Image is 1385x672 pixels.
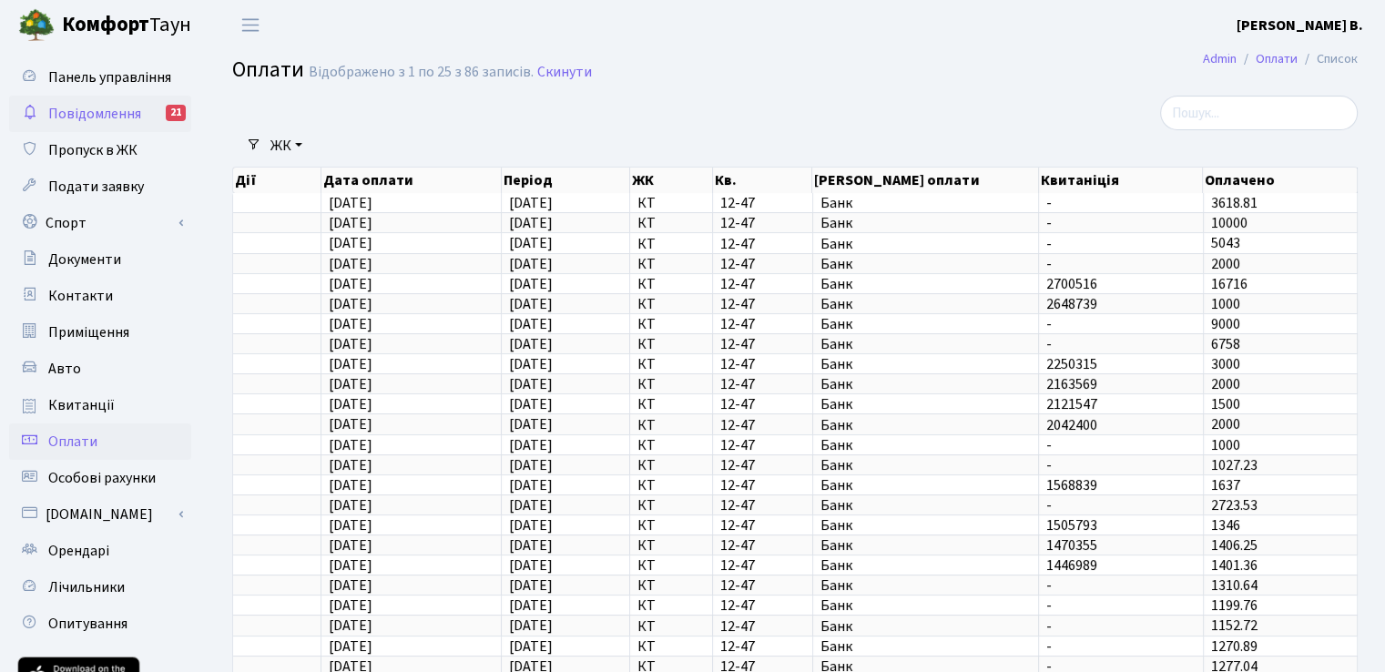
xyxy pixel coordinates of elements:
[1203,168,1358,193] th: Оплачено
[509,314,553,334] span: [DATE]
[18,7,55,44] img: logo.png
[1211,596,1258,616] span: 1199.76
[1046,257,1196,271] span: -
[509,415,553,435] span: [DATE]
[9,96,191,132] a: Повідомлення21
[720,237,805,251] span: 12-47
[820,196,1031,210] span: Банк
[820,498,1031,513] span: Банк
[820,478,1031,493] span: Банк
[329,415,372,435] span: [DATE]
[48,614,127,634] span: Опитування
[1046,438,1196,453] span: -
[48,395,115,415] span: Квитанції
[48,286,113,306] span: Контакти
[309,64,534,81] div: Відображено з 1 по 25 з 86 записів.
[1046,317,1196,331] span: -
[637,237,705,251] span: КТ
[1211,294,1240,314] span: 1000
[820,277,1031,291] span: Банк
[9,168,191,205] a: Подати заявку
[637,478,705,493] span: КТ
[820,397,1031,412] span: Банк
[820,518,1031,533] span: Банк
[509,555,553,575] span: [DATE]
[820,558,1031,573] span: Банк
[9,423,191,460] a: Оплати
[820,458,1031,473] span: Банк
[1046,357,1196,372] span: 2250315
[9,351,191,387] a: Авто
[1211,475,1240,495] span: 1637
[509,294,553,314] span: [DATE]
[509,636,553,657] span: [DATE]
[1211,354,1240,374] span: 3000
[48,359,81,379] span: Авто
[509,596,553,616] span: [DATE]
[637,317,705,331] span: КТ
[637,558,705,573] span: КТ
[820,438,1031,453] span: Банк
[1211,274,1248,294] span: 16716
[1046,377,1196,392] span: 2163569
[1211,234,1240,254] span: 5043
[9,569,191,606] a: Лічильники
[232,54,304,86] span: Оплати
[630,168,713,193] th: ЖК
[329,193,372,213] span: [DATE]
[1046,538,1196,553] span: 1470355
[1046,639,1196,654] span: -
[509,455,553,475] span: [DATE]
[637,458,705,473] span: КТ
[1211,314,1240,334] span: 9000
[637,337,705,351] span: КТ
[9,314,191,351] a: Приміщення
[820,257,1031,271] span: Банк
[329,535,372,555] span: [DATE]
[509,575,553,596] span: [DATE]
[48,249,121,270] span: Документи
[720,438,805,453] span: 12-47
[720,458,805,473] span: 12-47
[720,538,805,553] span: 12-47
[820,216,1031,230] span: Банк
[1046,518,1196,533] span: 1505793
[228,10,273,40] button: Переключити навігацію
[9,606,191,642] a: Опитування
[509,495,553,515] span: [DATE]
[820,598,1031,613] span: Банк
[637,498,705,513] span: КТ
[1046,337,1196,351] span: -
[329,515,372,535] span: [DATE]
[329,334,372,354] span: [DATE]
[637,357,705,372] span: КТ
[637,578,705,593] span: КТ
[1211,616,1258,636] span: 1152.72
[1211,515,1240,535] span: 1346
[720,578,805,593] span: 12-47
[329,254,372,274] span: [DATE]
[62,10,191,41] span: Таун
[1211,555,1258,575] span: 1401.36
[537,64,592,81] a: Скинути
[509,193,553,213] span: [DATE]
[1211,495,1258,515] span: 2723.53
[720,337,805,351] span: 12-47
[820,237,1031,251] span: Банк
[637,619,705,634] span: КТ
[329,213,372,233] span: [DATE]
[9,496,191,533] a: [DOMAIN_NAME]
[637,397,705,412] span: КТ
[820,357,1031,372] span: Банк
[1211,213,1248,233] span: 10000
[1046,498,1196,513] span: -
[329,455,372,475] span: [DATE]
[509,234,553,254] span: [DATE]
[509,435,553,455] span: [DATE]
[48,322,129,342] span: Приміщення
[637,377,705,392] span: КТ
[329,616,372,636] span: [DATE]
[1046,297,1196,311] span: 2648739
[329,636,372,657] span: [DATE]
[1211,636,1258,657] span: 1270.89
